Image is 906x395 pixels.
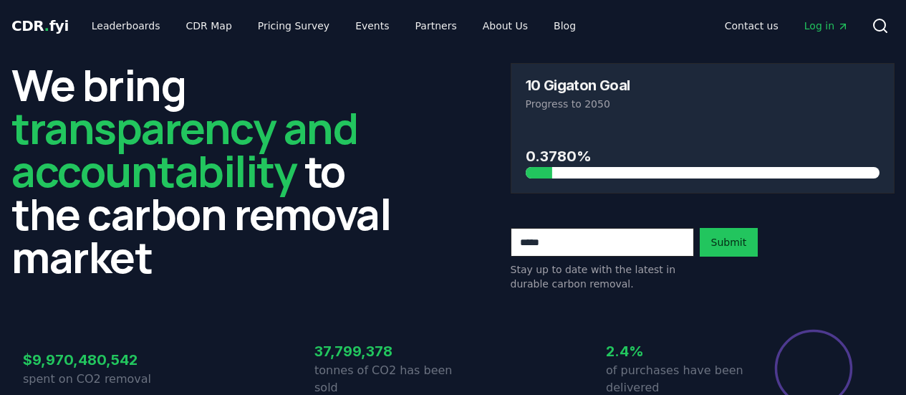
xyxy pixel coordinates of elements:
[713,13,790,39] a: Contact us
[23,371,162,388] p: spent on CO2 removal
[511,262,694,291] p: Stay up to date with the latest in durable carbon removal.
[314,341,453,362] h3: 37,799,378
[11,63,396,278] h2: We bring to the carbon removal market
[526,97,880,111] p: Progress to 2050
[804,19,849,33] span: Log in
[344,13,400,39] a: Events
[80,13,172,39] a: Leaderboards
[606,341,745,362] h3: 2.4%
[471,13,539,39] a: About Us
[542,13,587,39] a: Blog
[11,17,69,34] span: CDR fyi
[713,13,860,39] nav: Main
[175,13,244,39] a: CDR Map
[23,349,162,371] h3: $9,970,480,542
[80,13,587,39] nav: Main
[700,228,758,257] button: Submit
[11,16,69,36] a: CDR.fyi
[404,13,468,39] a: Partners
[793,13,860,39] a: Log in
[44,17,49,34] span: .
[526,78,630,92] h3: 10 Gigaton Goal
[11,98,357,200] span: transparency and accountability
[246,13,341,39] a: Pricing Survey
[526,146,880,167] h3: 0.3780%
